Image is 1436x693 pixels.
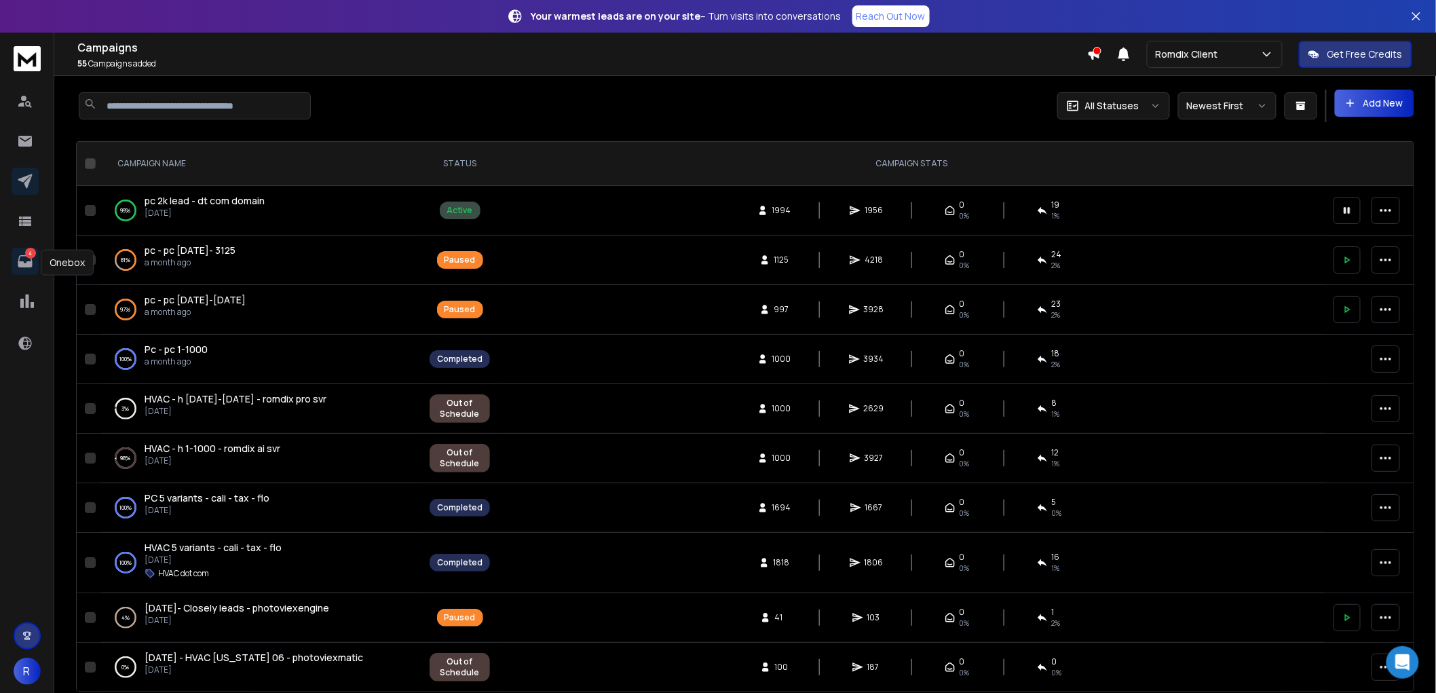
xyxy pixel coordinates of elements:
[145,442,280,455] a: HVAC - h 1-1000 - romdix ai svr
[145,194,265,207] span: pc 2k lead - dt com domain
[960,249,965,260] span: 0
[437,656,483,678] div: Out of Schedule
[22,22,33,33] img: logo_orange.svg
[447,205,473,216] div: Active
[22,35,33,46] img: website_grey.svg
[852,5,930,27] a: Reach Out Now
[121,451,131,465] p: 98 %
[1052,210,1060,221] span: 1 %
[1052,656,1057,667] span: 0
[145,307,246,318] p: a month ago
[1178,92,1277,119] button: Newest First
[960,299,965,310] span: 0
[121,253,130,267] p: 81 %
[1052,552,1060,563] span: 16
[145,555,282,565] p: [DATE]
[101,236,421,285] td: 81%pc - pc [DATE]- 3125a month ago
[145,194,265,208] a: pc 2k lead - dt com domain
[1052,667,1062,678] span: 0 %
[101,533,421,593] td: 100%HVAC 5 variants - cali - tax - flo[DATE]HVAC dot com
[437,354,483,364] div: Completed
[960,359,970,370] span: 0%
[437,447,483,469] div: Out of Schedule
[145,244,235,257] span: pc - pc [DATE]- 3125
[145,664,363,675] p: [DATE]
[1052,563,1060,574] span: 1 %
[1052,348,1060,359] span: 18
[145,601,329,615] a: [DATE]- Closely leads - photoviexengine
[101,335,421,384] td: 100%Pc - pc 1-1000a month ago
[12,248,39,275] a: 4
[121,303,131,316] p: 97 %
[38,22,67,33] div: v 4.0.25
[856,10,926,23] p: Reach Out Now
[864,304,884,315] span: 3928
[145,541,282,555] a: HVAC 5 variants - cali - tax - flo
[960,260,970,271] span: 0%
[145,505,269,516] p: [DATE]
[1052,447,1059,458] span: 12
[101,186,421,236] td: 99%pc 2k lead - dt com domain[DATE]
[421,142,498,186] th: STATUS
[774,557,790,568] span: 1818
[52,80,121,89] div: Domain Overview
[775,662,789,673] span: 100
[14,658,41,685] span: R
[145,356,208,367] p: a month ago
[960,667,970,678] span: 0%
[101,483,421,533] td: 100%PC 5 variants - cali - tax - flo[DATE]
[145,208,265,219] p: [DATE]
[445,612,476,623] div: Paused
[145,293,246,307] a: pc - pc [DATE]-[DATE]
[119,352,132,366] p: 100 %
[865,255,883,265] span: 4218
[135,79,146,90] img: tab_keywords_by_traffic_grey.svg
[867,612,881,623] span: 103
[145,491,269,504] span: PC 5 variants - cali - tax - flo
[865,502,883,513] span: 1667
[772,453,791,464] span: 1000
[1052,409,1060,419] span: 1 %
[77,58,87,69] span: 55
[774,255,789,265] span: 1125
[772,354,791,364] span: 1000
[25,248,36,259] p: 4
[772,502,791,513] span: 1694
[772,403,791,414] span: 1000
[145,455,280,466] p: [DATE]
[158,568,209,579] p: HVAC dot com
[150,80,229,89] div: Keywords by Traffic
[960,552,965,563] span: 0
[960,210,970,221] span: 0%
[960,398,965,409] span: 0
[1052,398,1057,409] span: 8
[101,285,421,335] td: 97%pc - pc [DATE]-[DATE]a month ago
[35,35,96,46] div: Domain: [URL]
[960,618,970,629] span: 0%
[960,656,965,667] span: 0
[960,607,965,618] span: 0
[145,651,363,664] a: [DATE] - HVAC [US_STATE] 06 - photoviexmatic
[145,392,326,405] span: HVAC - h [DATE]-[DATE] - romdix pro svr
[867,662,881,673] span: 187
[864,403,884,414] span: 2629
[77,39,1087,56] h1: Campaigns
[864,354,884,364] span: 3934
[1052,299,1061,310] span: 23
[1052,359,1061,370] span: 2 %
[960,348,965,359] span: 0
[445,304,476,315] div: Paused
[498,142,1325,186] th: CAMPAIGN STATS
[77,58,1087,69] p: Campaigns added
[1052,249,1062,260] span: 24
[1085,99,1139,113] p: All Statuses
[145,244,235,257] a: pc - pc [DATE]- 3125
[531,10,842,23] p: – Turn visits into conversations
[445,255,476,265] div: Paused
[122,402,130,415] p: 3 %
[37,79,48,90] img: tab_domain_overview_orange.svg
[775,612,789,623] span: 41
[865,205,883,216] span: 1956
[437,398,483,419] div: Out of Schedule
